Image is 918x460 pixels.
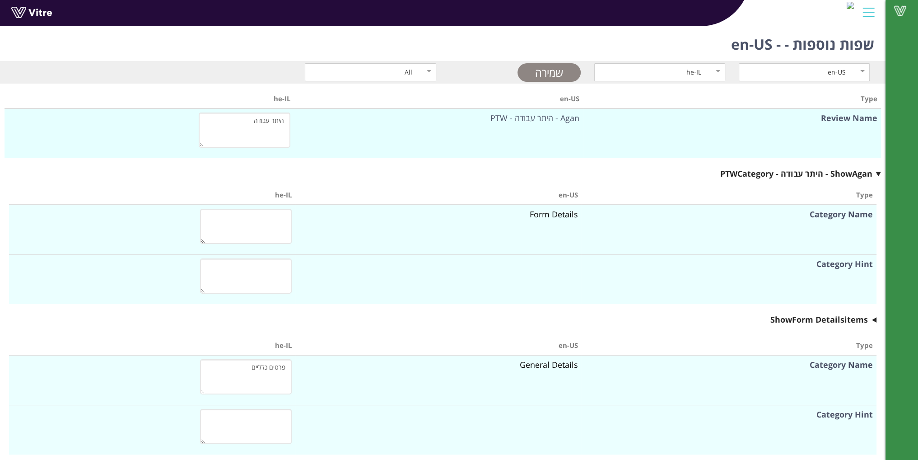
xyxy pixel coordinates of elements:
b: Category Hint [816,258,873,269]
th: Type [582,184,876,205]
div: All [310,67,412,77]
b: Category Name [810,359,873,370]
font: Form Details [530,209,578,220]
th: Type [583,88,881,108]
div: en-US [744,67,846,77]
summary: ShowAgan - היתר עבודה - PTWCategory [5,167,881,180]
img: a5b1377f-0224-4781-a1bb-d04eb42a2f7a.jpg [847,2,854,9]
th: Type [582,335,876,355]
a: שמירה [517,63,581,82]
th: he-IL [5,88,294,108]
div: he-IL [599,67,701,77]
b: Review Name [821,113,877,123]
textarea: פרטים כלליים [200,359,292,394]
font: General Details [520,359,578,370]
b: Category Name [810,209,873,220]
td: Agan - היתר עבודה - PTW [294,108,583,158]
th: he-IL [9,184,295,205]
th: en-US [295,184,582,205]
summary: ShowForm Detailsitems [9,313,876,326]
th: en-US [294,88,583,108]
th: he-IL [9,335,295,355]
h1: שפות נוספות - - en-US [731,23,874,61]
th: en-US [295,335,582,355]
b: Show Form Details items [770,314,868,325]
b: Show Agan - היתר עבודה - PTW Category [720,168,872,179]
b: Category Hint [816,409,873,420]
textarea: היתר עבודה [199,113,290,148]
